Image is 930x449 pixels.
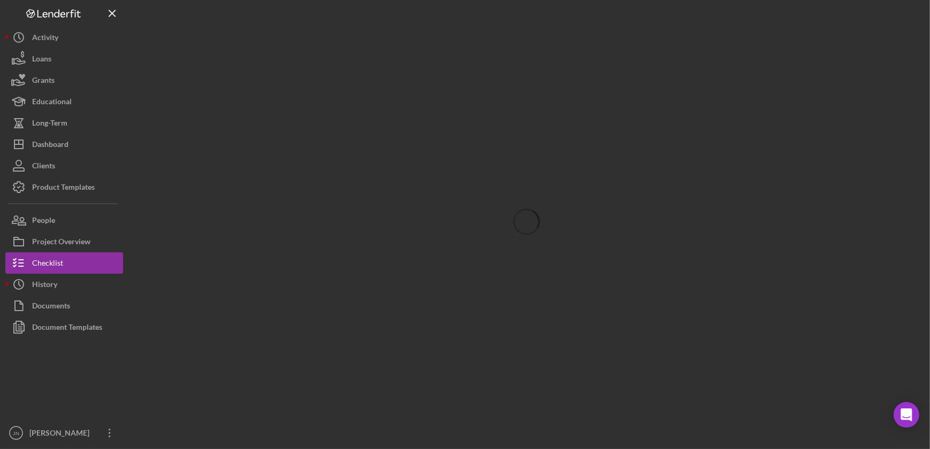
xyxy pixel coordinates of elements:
div: Grants [32,69,55,94]
button: Educational [5,91,123,112]
button: Product Templates [5,176,123,198]
div: Document Templates [32,316,102,340]
button: People [5,210,123,231]
button: Activity [5,27,123,48]
div: Documents [32,295,70,319]
div: Project Overview [32,231,90,255]
div: Checklist [32,252,63,276]
div: Product Templates [32,176,95,200]
button: Grants [5,69,123,91]
button: Document Templates [5,316,123,338]
button: History [5,274,123,295]
div: [PERSON_NAME] [27,422,96,446]
button: JN[PERSON_NAME] [5,422,123,444]
button: Documents [5,295,123,316]
div: Dashboard [32,134,68,158]
div: People [32,210,55,234]
div: Long-Term [32,112,67,136]
button: Loans [5,48,123,69]
div: Educational [32,91,72,115]
button: Long-Term [5,112,123,134]
div: Open Intercom Messenger [894,402,919,428]
button: Project Overview [5,231,123,252]
button: Clients [5,155,123,176]
div: Loans [32,48,51,72]
div: Clients [32,155,55,179]
div: Activity [32,27,58,51]
button: Checklist [5,252,123,274]
text: JN [13,430,19,436]
div: History [32,274,57,298]
button: Dashboard [5,134,123,155]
